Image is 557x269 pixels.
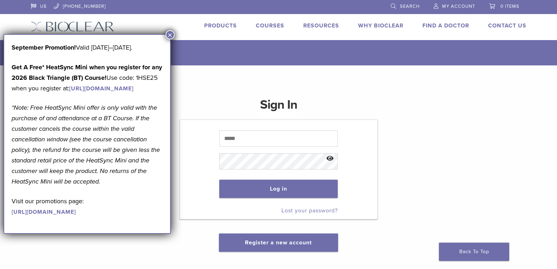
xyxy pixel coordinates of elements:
a: [URL][DOMAIN_NAME] [69,85,134,92]
span: 0 items [500,4,519,9]
button: Log in [219,180,338,198]
span: My Account [442,4,475,9]
a: Products [204,22,237,29]
a: [URL][DOMAIN_NAME] [12,209,76,216]
img: Bioclear [31,21,114,32]
strong: Get A Free* HeatSync Mini when you register for any 2026 Black Triangle (BT) Course! [12,63,162,82]
a: Register a new account [245,239,312,246]
a: Why Bioclear [358,22,403,29]
h1: My Account [48,40,526,65]
a: Contact Us [488,22,526,29]
p: Visit our promotions page: [12,196,163,217]
button: Show password [323,150,338,168]
p: Use code: 1HSE25 when you register at: [12,62,163,94]
a: Back To Top [439,243,509,261]
h1: Sign In [260,96,297,119]
em: *Note: Free HeatSync Mini offer is only valid with the purchase of and attendance at a BT Course.... [12,104,160,185]
b: September Promotion! [12,44,76,51]
a: Resources [303,22,339,29]
a: Lost your password? [281,207,338,214]
button: Close [166,30,175,39]
p: Valid [DATE]–[DATE]. [12,42,163,53]
span: Search [400,4,420,9]
a: Courses [256,22,284,29]
button: Register a new account [219,233,338,252]
a: Find A Doctor [422,22,469,29]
